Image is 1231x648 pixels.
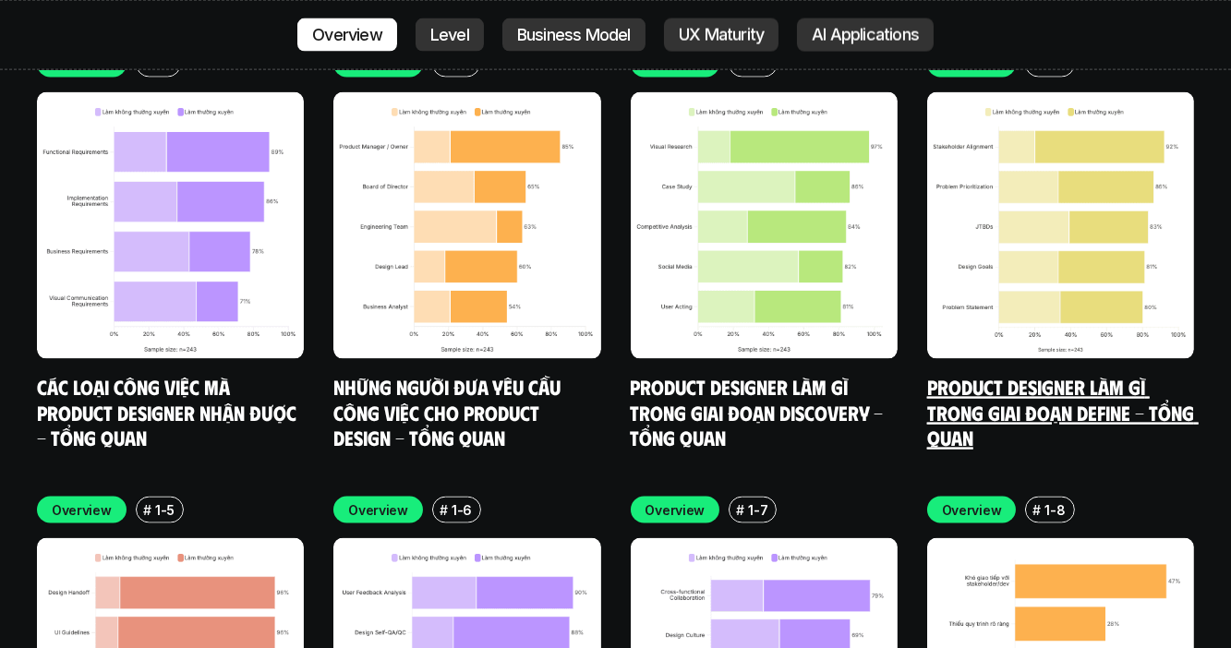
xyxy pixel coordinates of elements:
[1032,57,1041,71] h6: #
[297,18,397,52] a: Overview
[646,500,706,520] p: Overview
[812,26,919,44] p: AI Applications
[452,500,472,520] p: 1-6
[631,374,888,450] a: Product Designer làm gì trong giai đoạn Discovery - Tổng quan
[52,500,112,520] p: Overview
[348,500,408,520] p: Overview
[1045,500,1066,520] p: 1-8
[502,18,646,52] a: Business Model
[797,18,934,52] a: AI Applications
[416,18,484,52] a: Level
[155,500,175,520] p: 1-5
[1032,503,1041,517] h6: #
[37,374,301,450] a: Các loại công việc mà Product Designer nhận được - Tổng quan
[664,18,778,52] a: UX Maturity
[736,503,744,517] h6: #
[927,374,1199,450] a: Product Designer làm gì trong giai đoạn Define - Tổng quan
[440,57,448,71] h6: #
[517,26,631,44] p: Business Model
[430,26,469,44] p: Level
[333,374,565,450] a: Những người đưa yêu cầu công việc cho Product Design - Tổng quan
[679,26,764,44] p: UX Maturity
[143,57,151,71] h6: #
[143,503,151,517] h6: #
[942,500,1002,520] p: Overview
[440,503,448,517] h6: #
[736,57,744,71] h6: #
[312,26,382,44] p: Overview
[748,500,767,520] p: 1-7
